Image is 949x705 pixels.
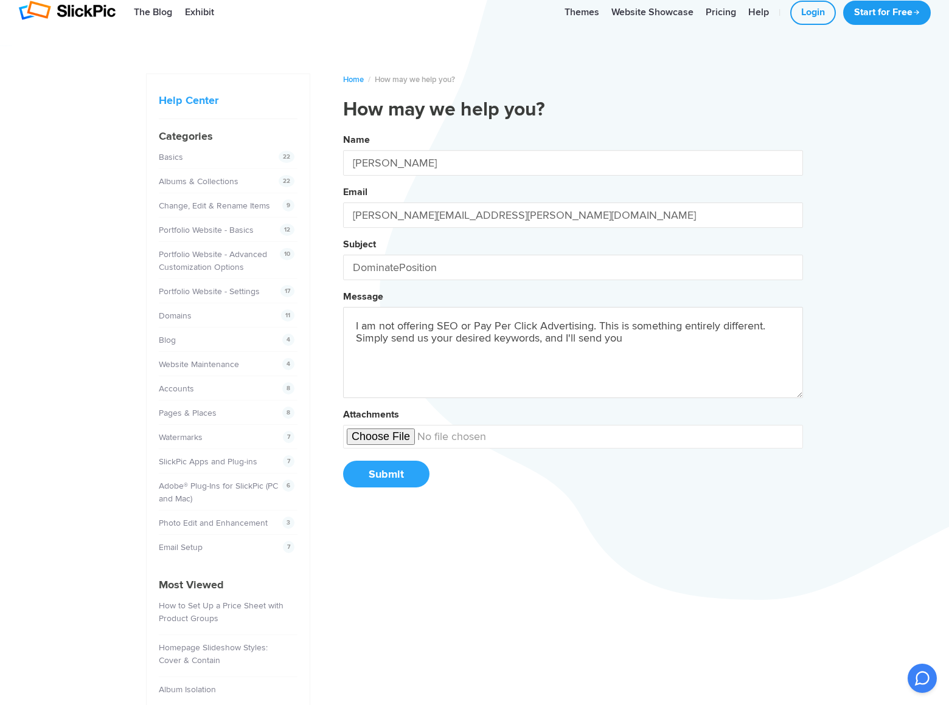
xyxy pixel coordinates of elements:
a: Album Isolation [159,684,216,695]
a: Domains [159,311,192,321]
span: 12 [280,224,294,236]
a: Blog [159,335,176,345]
h1: How may we help you? [343,98,803,122]
a: Basics [159,152,183,162]
label: Attachments [343,408,399,421]
input: Your Name [343,150,803,176]
a: Portfolio Website - Settings [159,286,260,297]
span: 7 [283,431,294,443]
a: Homepage Slideshow Styles: Cover & Contain [159,642,268,665]
a: Home [343,75,364,84]
a: Portfolio Website - Basics [159,225,254,235]
label: Name [343,134,370,146]
span: 6 [282,480,294,492]
input: Your Email [343,202,803,228]
label: Message [343,291,383,303]
a: Adobe® Plug-Ins for SlickPic (PC and Mac) [159,481,278,504]
span: 4 [282,334,294,346]
a: Change, Edit & Rename Items [159,201,270,211]
button: Submit [343,461,429,487]
span: 9 [282,199,294,211]
span: 7 [283,455,294,467]
button: NameEmailSubjectMessageAttachmentsSubmit [343,129,803,500]
h4: Most Viewed [159,577,297,593]
a: Pages & Places [159,408,217,418]
span: 22 [279,175,294,187]
a: Email Setup [159,542,203,552]
span: / [368,75,370,84]
a: Website Maintenance [159,359,239,370]
input: undefined [343,425,803,449]
label: Subject [343,238,376,250]
span: 4 [282,358,294,370]
h4: Categories [159,128,297,145]
span: 11 [281,309,294,322]
label: Email [343,186,367,198]
span: 8 [282,407,294,419]
input: Your Subject [343,255,803,280]
a: How to Set Up a Price Sheet with Product Groups [159,600,283,624]
span: 17 [280,285,294,297]
a: Watermarks [159,432,203,442]
span: How may we help you? [375,75,455,84]
span: 3 [282,517,294,529]
a: Photo Edit and Enhancement [159,518,268,528]
span: 8 [282,382,294,394]
a: SlickPic Apps and Plug-ins [159,456,257,467]
span: 22 [279,151,294,163]
a: Portfolio Website - Advanced Customization Options [159,249,267,272]
a: Albums & Collections [159,176,238,187]
a: Help Center [159,94,218,107]
span: 7 [283,541,294,553]
span: 10 [280,248,294,260]
a: Accounts [159,383,194,394]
